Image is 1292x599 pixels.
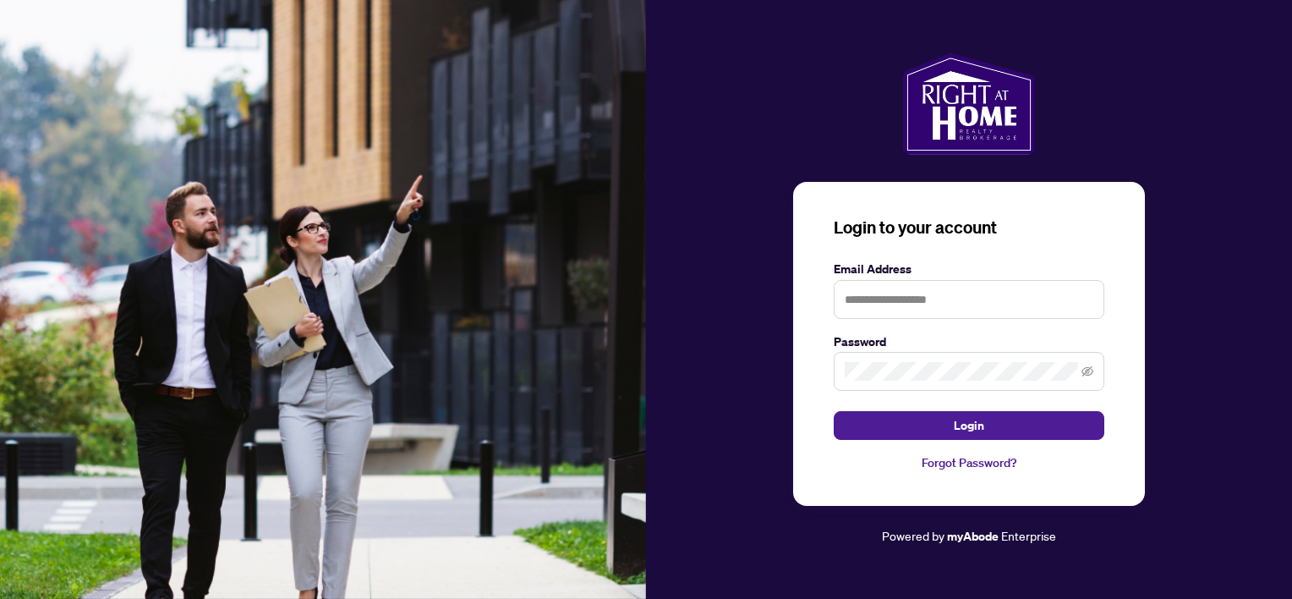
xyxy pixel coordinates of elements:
h3: Login to your account [834,216,1104,239]
img: ma-logo [903,53,1034,155]
label: Email Address [834,260,1104,278]
span: Login [954,412,984,439]
a: Forgot Password? [834,453,1104,472]
button: Login [834,411,1104,440]
span: eye-invisible [1081,365,1093,377]
a: myAbode [947,527,999,546]
span: Enterprise [1001,528,1056,543]
span: Powered by [882,528,944,543]
label: Password [834,332,1104,351]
